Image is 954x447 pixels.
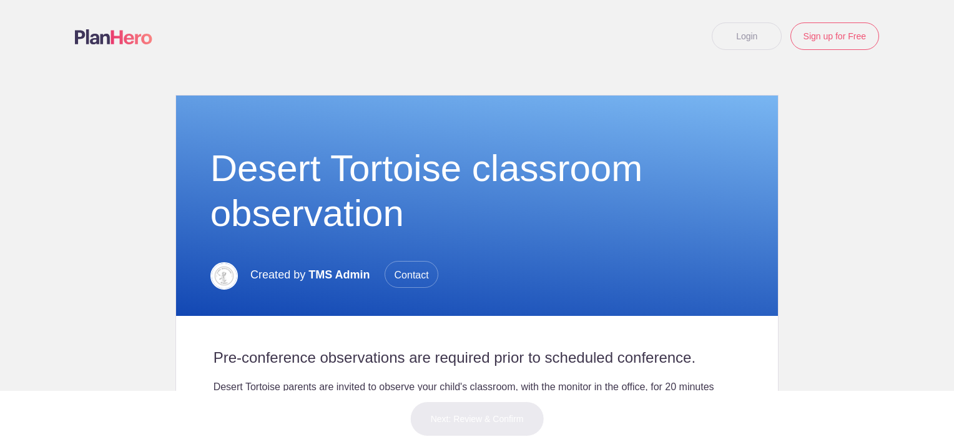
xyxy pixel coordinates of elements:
[214,348,741,367] h2: Pre-conference observations are required prior to scheduled conference.
[790,22,879,50] a: Sign up for Free
[308,268,370,281] span: TMS Admin
[75,29,152,44] img: Logo main planhero
[210,146,744,236] h1: Desert Tortoise classroom observation
[214,380,741,410] div: Desert Tortoise parents are invited to observe your child's classroom, with the monitor in the of...
[250,261,438,288] p: Created by
[210,262,238,290] img: Logo 14
[712,22,782,50] a: Login
[385,261,438,288] span: Contact
[410,401,544,436] button: Next: Review & Confirm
